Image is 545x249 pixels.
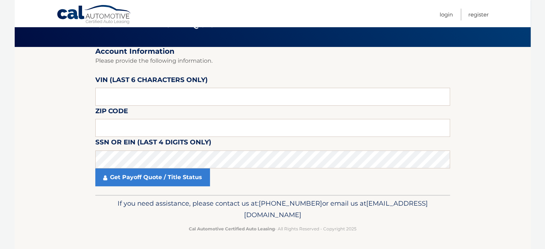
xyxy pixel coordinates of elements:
[468,9,489,20] a: Register
[95,47,450,56] h2: Account Information
[95,56,450,66] p: Please provide the following information.
[95,168,210,186] a: Get Payoff Quote / Title Status
[440,9,453,20] a: Login
[100,198,445,221] p: If you need assistance, please contact us at: or email us at
[57,5,132,25] a: Cal Automotive
[95,75,208,88] label: VIN (last 6 characters only)
[189,226,275,231] strong: Cal Automotive Certified Auto Leasing
[95,106,128,119] label: Zip Code
[259,199,322,207] span: [PHONE_NUMBER]
[95,137,211,150] label: SSN or EIN (last 4 digits only)
[100,225,445,233] p: - All Rights Reserved - Copyright 2025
